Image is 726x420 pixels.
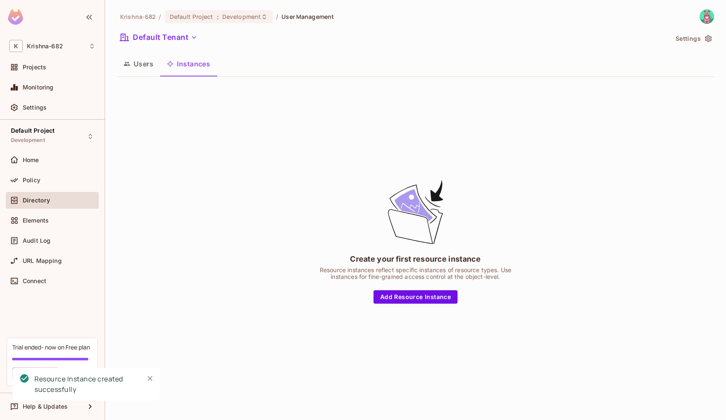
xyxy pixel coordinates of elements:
button: Instances [160,53,217,74]
span: Elements [23,217,49,224]
span: : [216,13,219,20]
span: Development [11,137,45,144]
span: the active workspace [120,13,155,21]
button: Close [144,372,156,385]
div: Create your first resource instance [350,254,481,264]
span: Workspace: Krishna-682 [27,43,63,50]
span: URL Mapping [23,257,62,264]
span: Settings [23,104,47,111]
span: User Management [281,13,334,21]
div: Resource instances reflect specific instances of resource types. Use instances for fine-grained a... [310,267,521,280]
span: K [9,40,23,52]
span: Policy [23,177,40,184]
span: Default Project [11,127,55,134]
span: Audit Log [23,237,50,244]
span: Home [23,157,39,163]
span: Directory [23,197,50,204]
li: / [159,13,161,21]
li: / [276,13,278,21]
button: Settings [672,32,714,45]
span: Projects [23,64,46,71]
div: Trial ended- now on Free plan [12,343,90,351]
span: Development [222,13,261,21]
button: Add Resource Instance [374,290,458,304]
span: Monitoring [23,84,54,91]
button: Users [117,53,160,74]
img: Krishna prasad A [700,10,714,24]
span: Default Project [170,13,213,21]
button: Default Tenant [117,31,201,44]
div: Resource Instance created successfully [34,374,137,395]
span: Connect [23,278,46,284]
img: SReyMgAAAABJRU5ErkJggg== [8,9,23,25]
